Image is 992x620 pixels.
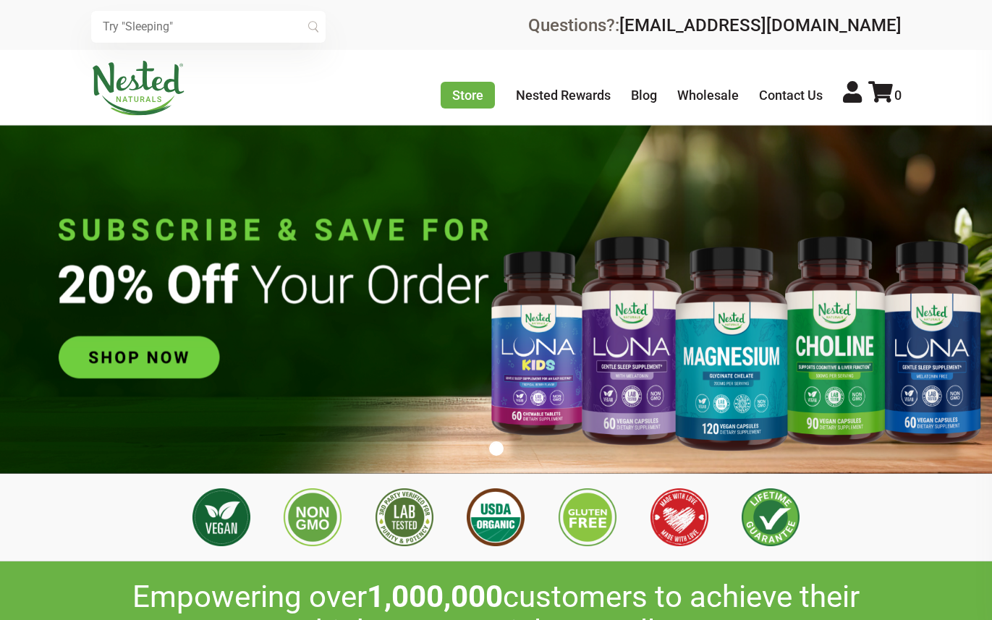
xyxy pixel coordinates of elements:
img: Non GMO [284,488,342,546]
a: Store [441,82,495,109]
img: Vegan [192,488,250,546]
a: 0 [868,88,902,103]
a: Contact Us [759,88,823,103]
span: 0 [894,88,902,103]
a: Wholesale [677,88,739,103]
input: Try "Sleeping" [91,11,326,43]
a: Nested Rewards [516,88,611,103]
img: USDA Organic [467,488,525,546]
div: Questions?: [528,17,902,34]
img: Nested Naturals [91,61,185,116]
button: 1 of 1 [489,441,504,456]
span: 1,000,000 [367,579,503,614]
a: Blog [631,88,657,103]
img: Lifetime Guarantee [742,488,800,546]
a: [EMAIL_ADDRESS][DOMAIN_NAME] [619,15,902,35]
img: Made with Love [650,488,708,546]
img: Gluten Free [559,488,616,546]
img: 3rd Party Lab Tested [376,488,433,546]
